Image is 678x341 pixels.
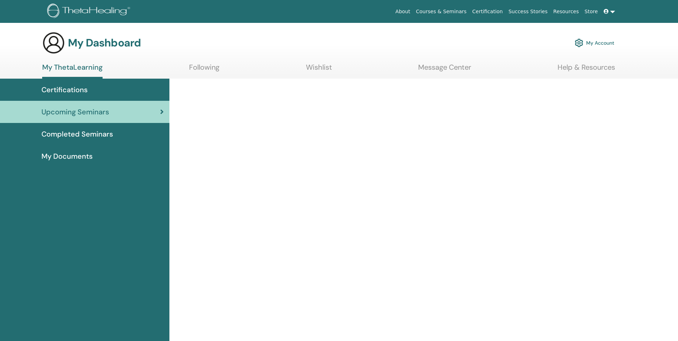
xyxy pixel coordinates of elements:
a: Store [582,5,601,18]
span: Certifications [41,84,88,95]
a: My Account [575,35,614,51]
a: Message Center [418,63,471,77]
a: Help & Resources [558,63,615,77]
img: generic-user-icon.jpg [42,31,65,54]
h3: My Dashboard [68,36,141,49]
a: Certification [469,5,505,18]
a: My ThetaLearning [42,63,103,79]
span: My Documents [41,151,93,162]
a: Following [189,63,219,77]
a: About [392,5,413,18]
img: logo.png [47,4,133,20]
span: Completed Seminars [41,129,113,139]
a: Resources [550,5,582,18]
a: Courses & Seminars [413,5,470,18]
a: Success Stories [506,5,550,18]
a: Wishlist [306,63,332,77]
span: Upcoming Seminars [41,107,109,117]
img: cog.svg [575,37,583,49]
